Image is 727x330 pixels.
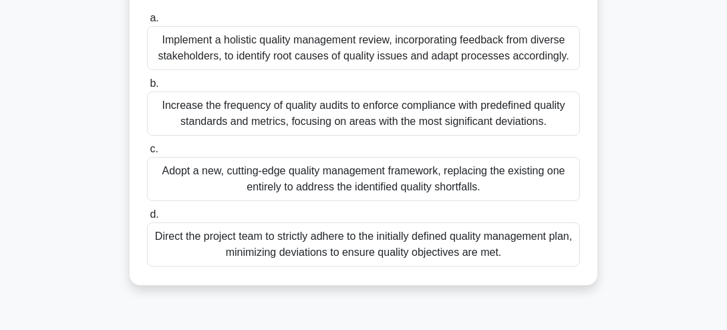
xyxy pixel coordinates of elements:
[147,157,580,201] div: Adopt a new, cutting-edge quality management framework, replacing the existing one entirely to ad...
[147,26,580,70] div: Implement a holistic quality management review, incorporating feedback from diverse stakeholders,...
[150,77,158,89] span: b.
[147,222,580,267] div: Direct the project team to strictly adhere to the initially defined quality management plan, mini...
[150,208,158,220] span: d.
[150,12,158,23] span: a.
[150,143,158,154] span: c.
[147,92,580,136] div: Increase the frequency of quality audits to enforce compliance with predefined quality standards ...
